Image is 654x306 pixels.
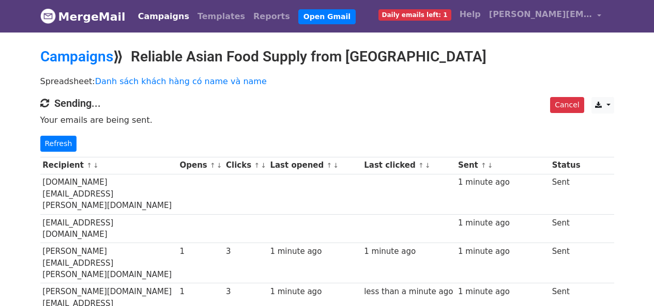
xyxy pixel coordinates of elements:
[458,246,547,257] div: 1 minute ago
[458,286,547,298] div: 1 minute ago
[298,9,356,24] a: Open Gmail
[550,157,583,174] th: Status
[249,6,294,27] a: Reports
[40,8,56,24] img: MergeMail logo
[40,136,77,152] a: Refresh
[226,246,265,257] div: 3
[488,162,493,169] a: ↓
[254,162,260,169] a: ↑
[550,174,583,214] td: Sent
[270,286,359,298] div: 1 minute ago
[40,115,614,125] p: Your emails are being sent.
[40,214,177,243] td: [EMAIL_ADDRESS][DOMAIN_NAME]
[489,8,592,21] span: [PERSON_NAME][EMAIL_ADDRESS][DOMAIN_NAME]
[326,162,332,169] a: ↑
[95,76,267,86] a: Danh sách khách hàng có name và name
[223,157,267,174] th: Clicks
[425,162,431,169] a: ↓
[270,246,359,257] div: 1 minute ago
[180,246,221,257] div: 1
[458,217,547,229] div: 1 minute ago
[40,48,614,66] h2: ⟫ Reliable Asian Food Supply from [GEOGRAPHIC_DATA]
[226,286,265,298] div: 3
[40,76,614,87] p: Spreadsheet:
[180,286,221,298] div: 1
[134,6,193,27] a: Campaigns
[481,162,486,169] a: ↑
[177,157,224,174] th: Opens
[550,97,584,113] a: Cancel
[333,162,339,169] a: ↓
[40,157,177,174] th: Recipient
[485,4,606,28] a: [PERSON_NAME][EMAIL_ADDRESS][DOMAIN_NAME]
[40,243,177,283] td: [PERSON_NAME][EMAIL_ADDRESS][PERSON_NAME][DOMAIN_NAME]
[40,97,614,109] h4: Sending...
[40,48,113,65] a: Campaigns
[40,174,177,214] td: [DOMAIN_NAME][EMAIL_ADDRESS][PERSON_NAME][DOMAIN_NAME]
[364,246,453,257] div: 1 minute ago
[378,9,451,21] span: Daily emails left: 1
[550,214,583,243] td: Sent
[550,243,583,283] td: Sent
[418,162,424,169] a: ↑
[217,162,222,169] a: ↓
[268,157,362,174] th: Last opened
[364,286,453,298] div: less than a minute ago
[361,157,455,174] th: Last clicked
[93,162,99,169] a: ↓
[86,162,92,169] a: ↑
[455,157,550,174] th: Sent
[193,6,249,27] a: Templates
[261,162,266,169] a: ↓
[458,176,547,188] div: 1 minute ago
[210,162,216,169] a: ↑
[40,6,126,27] a: MergeMail
[455,4,485,25] a: Help
[374,4,455,25] a: Daily emails left: 1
